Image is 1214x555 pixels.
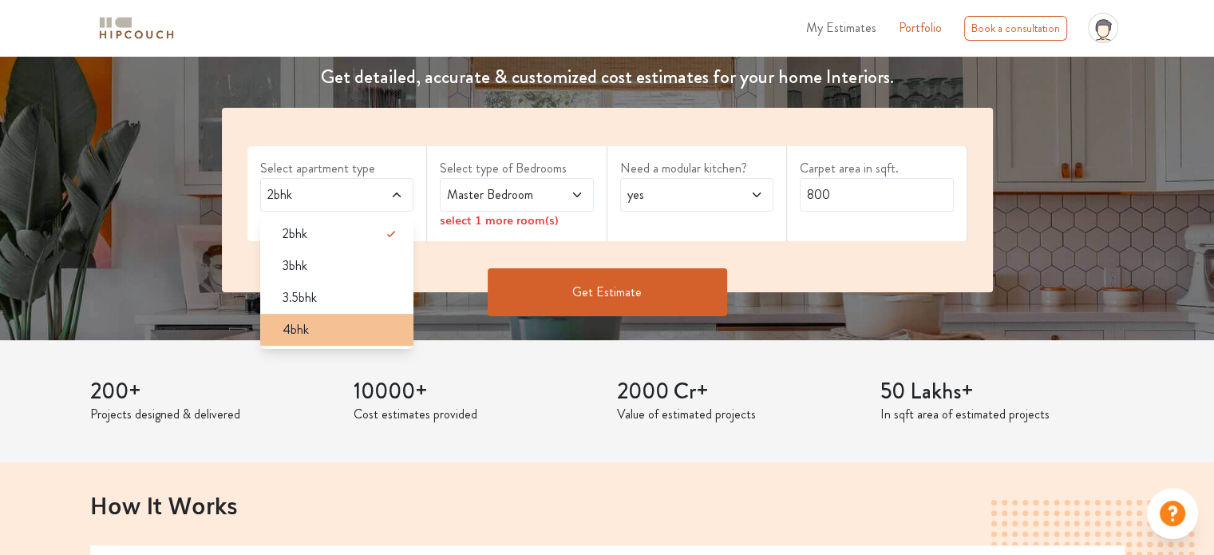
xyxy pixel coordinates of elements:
[260,159,414,178] label: Select apartment type
[283,288,317,307] span: 3.5bhk
[354,379,598,406] h3: 10000+
[617,379,861,406] h3: 2000 Cr+
[880,379,1125,406] h3: 50 Lakhs+
[90,405,334,424] p: Projects designed & delivered
[488,268,727,316] button: Get Estimate
[899,18,942,38] a: Portfolio
[90,491,1125,518] h2: How It Works
[617,405,861,424] p: Value of estimated projects
[880,405,1125,424] p: In sqft area of estimated projects
[212,65,1002,89] h4: Get detailed, accurate & customized cost estimates for your home Interiors.
[620,159,774,178] label: Need a modular kitchen?
[97,14,176,42] img: logo-horizontal.svg
[806,18,876,37] span: My Estimates
[964,16,1067,41] div: Book a consultation
[354,405,598,424] p: Cost estimates provided
[800,178,954,212] input: Enter area sqft
[283,320,309,339] span: 4bhk
[97,10,176,46] span: logo-horizontal.svg
[624,185,729,204] span: yes
[283,256,307,276] span: 3bhk
[444,185,548,204] span: Master Bedroom
[264,185,369,204] span: 2bhk
[440,212,594,228] div: select 1 more room(s)
[283,224,307,244] span: 2bhk
[90,379,334,406] h3: 200+
[440,159,594,178] label: Select type of Bedrooms
[800,159,954,178] label: Carpet area in sqft.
